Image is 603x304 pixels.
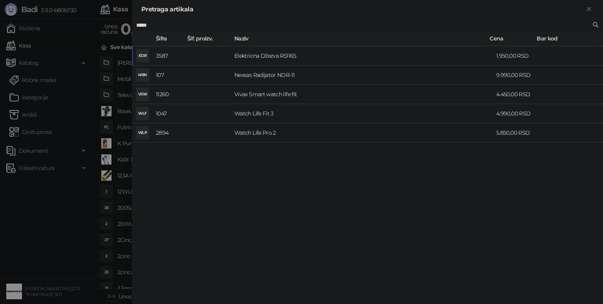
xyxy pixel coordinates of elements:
td: 4.450,00 RSD [493,85,540,104]
th: Bar kod [534,31,596,46]
td: 3587 [153,46,184,66]
td: Elektricna Džezva R51165 [231,46,493,66]
td: Vivax Smart watch life fit [231,85,493,104]
td: 107 [153,66,184,85]
th: Cena [486,31,534,46]
td: 2894 [153,123,184,143]
th: Naziv [231,31,486,46]
div: VSW [136,88,149,101]
div: WLF [136,107,149,120]
div: Pretraga artikala [141,5,584,14]
td: Watch Life Fit 3 [231,104,493,123]
td: 9.990,00 RSD [493,66,540,85]
button: Zatvori [584,5,594,14]
th: Šifra [153,31,184,46]
div: WLP [136,126,149,139]
td: 1.950,00 RSD [493,46,540,66]
div: EDR [136,49,149,62]
td: 1047 [153,104,184,123]
td: Nexsas Radijator NOR-11 [231,66,493,85]
div: NRN [136,69,149,81]
td: 4.990,00 RSD [493,104,540,123]
td: Watch Life Pro 2 [231,123,493,143]
td: 5.850,00 RSD [493,123,540,143]
td: 11260 [153,85,184,104]
th: Šif. proizv. [184,31,231,46]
